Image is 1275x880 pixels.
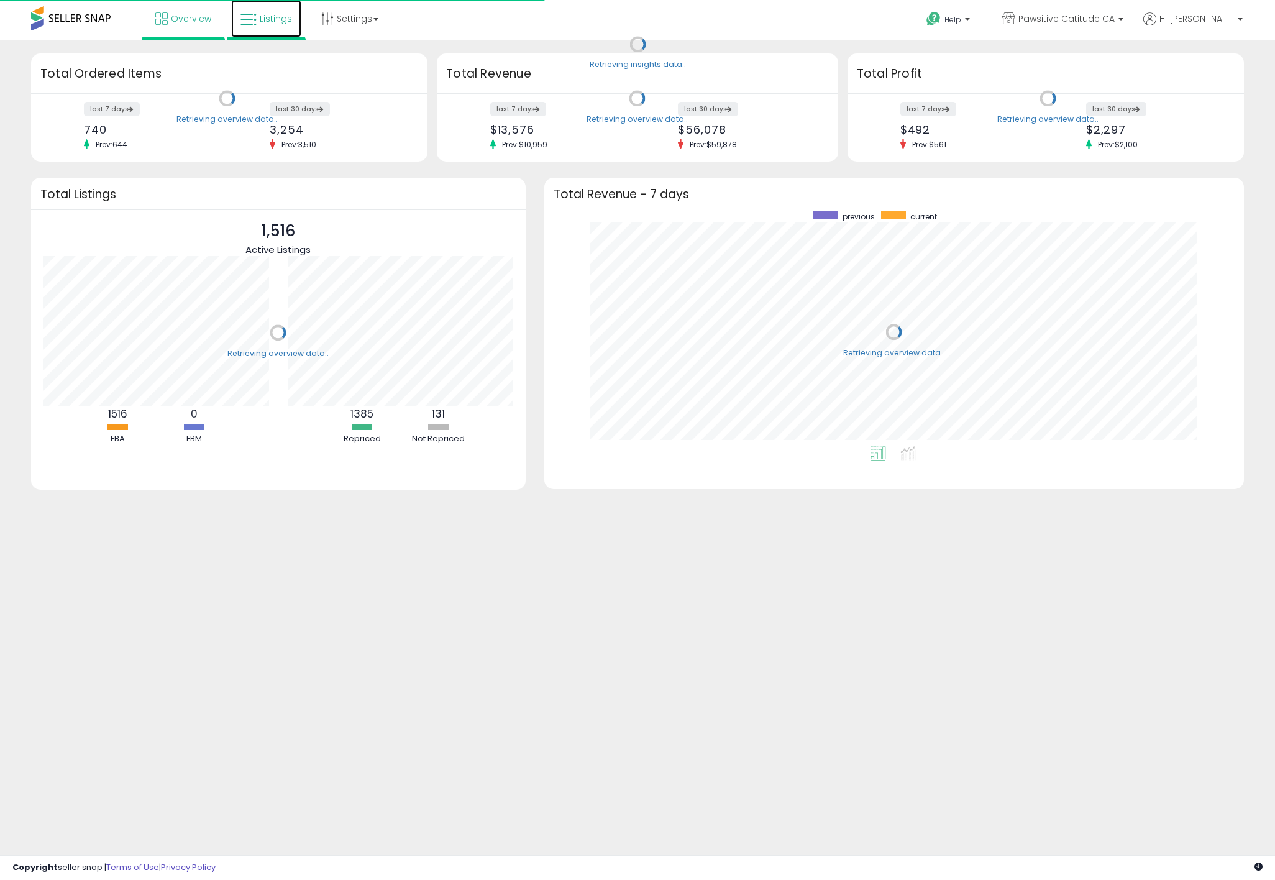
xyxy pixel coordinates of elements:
a: Help [916,2,982,40]
div: Retrieving overview data.. [843,347,944,359]
div: Retrieving overview data.. [176,114,278,125]
div: Retrieving overview data.. [587,114,688,125]
span: Help [944,14,961,25]
div: Retrieving overview data.. [227,348,329,359]
span: Listings [260,12,292,25]
span: Pawsitive Catitude CA [1018,12,1115,25]
a: Hi [PERSON_NAME] [1143,12,1243,40]
div: Retrieving overview data.. [997,114,1099,125]
span: Overview [171,12,211,25]
span: Hi [PERSON_NAME] [1159,12,1234,25]
i: Get Help [926,11,941,27]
